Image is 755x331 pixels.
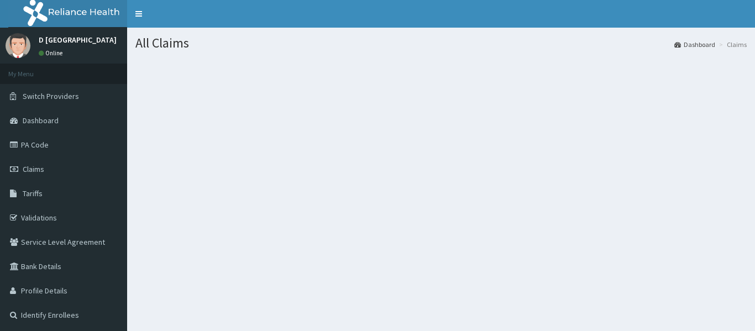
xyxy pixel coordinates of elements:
[23,164,44,174] span: Claims
[135,36,747,50] h1: All Claims
[716,40,747,49] li: Claims
[23,91,79,101] span: Switch Providers
[39,49,65,57] a: Online
[23,188,43,198] span: Tariffs
[6,33,30,58] img: User Image
[39,36,117,44] p: D [GEOGRAPHIC_DATA]
[674,40,715,49] a: Dashboard
[23,115,59,125] span: Dashboard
